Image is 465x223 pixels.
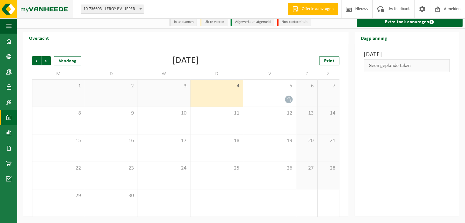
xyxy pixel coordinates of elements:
div: [DATE] [172,56,199,65]
td: D [85,68,138,79]
div: Vandaag [54,56,81,65]
span: 1 [35,83,82,90]
span: 17 [141,137,187,144]
span: 24 [141,165,187,172]
span: 19 [246,137,293,144]
span: 8 [35,110,82,117]
span: 10 [141,110,187,117]
span: 14 [321,110,336,117]
span: Offerte aanvragen [300,6,335,12]
span: 13 [299,110,314,117]
span: 15 [35,137,82,144]
h3: [DATE] [364,50,450,59]
span: 9 [88,110,135,117]
span: 26 [246,165,293,172]
span: 20 [299,137,314,144]
td: W [138,68,191,79]
span: 25 [194,165,240,172]
h2: Dagplanning [355,32,393,44]
span: 5 [246,83,293,90]
span: 28 [321,165,336,172]
td: Z [296,68,318,79]
span: Vorige [32,56,41,65]
td: Z [318,68,339,79]
span: 16 [88,137,135,144]
div: Geen geplande taken [364,59,450,72]
span: 22 [35,165,82,172]
span: Volgende [42,56,51,65]
span: 12 [246,110,293,117]
span: Print [324,59,334,64]
span: 30 [88,192,135,199]
span: 2 [88,83,135,90]
a: Print [319,56,339,65]
span: 6 [299,83,314,90]
td: D [190,68,243,79]
span: 3 [141,83,187,90]
span: 18 [194,137,240,144]
span: 7 [321,83,336,90]
span: 27 [299,165,314,172]
span: 10-736603 - LEROY BV - IEPER [81,5,144,13]
td: V [243,68,296,79]
li: Uit te voeren [200,18,227,26]
li: Afgewerkt en afgemeld [231,18,274,26]
span: 11 [194,110,240,117]
span: 10-736603 - LEROY BV - IEPER [81,5,144,14]
li: Non-conformiteit [277,18,311,26]
a: Extra taak aanvragen [357,17,463,27]
li: In te plannen [169,18,197,26]
span: 21 [321,137,336,144]
h2: Overzicht [23,32,55,44]
span: 23 [88,165,135,172]
span: 29 [35,192,82,199]
td: M [32,68,85,79]
span: 4 [194,83,240,90]
a: Offerte aanvragen [288,3,338,15]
